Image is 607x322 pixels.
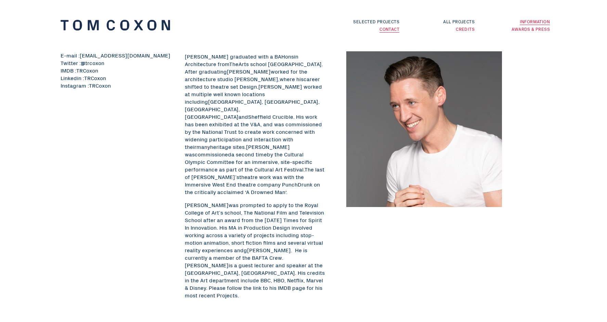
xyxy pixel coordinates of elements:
[520,18,550,25] a: Information
[246,188,285,195] span: A Drowned Man
[185,173,320,195] span: theatre work was with the Immersive West End theatre company PunchDrunk on the critically ac
[185,75,320,90] span: career shifted to theatre set Design.
[185,82,322,105] span: [PERSON_NAME] worked at multiple well known locations including
[185,98,320,120] span: [GEOGRAPHIC_DATA], [GEOGRAPHIC_DATA], [GEOGRAPHIC_DATA], [GEOGRAPHIC_DATA]
[353,18,399,25] a: Selected Projects
[245,188,246,195] span: ‘
[223,188,227,195] span: c
[185,246,307,261] span: [PERSON_NAME]. He is currently a member of the BAFTA Crew.
[185,165,324,180] span: The last of [PERSON_NAME]’s
[456,26,475,32] a: Credits
[80,51,170,59] a: [EMAIL_ADDRESS][DOMAIN_NAME]
[196,143,210,150] span: many
[185,60,323,75] span: Arts school [GEOGRAPHIC_DATA]. After graduating
[184,51,326,305] div: Page 7
[346,51,502,207] img: 1667342849044.jpeg
[185,67,307,82] span: worked for the architecture studio [PERSON_NAME],
[61,20,170,30] img: tclogo.svg
[281,52,294,60] span: Hons
[227,67,271,75] span: [PERSON_NAME]
[61,59,177,66] li: Twitter :
[238,113,248,120] span: and
[185,261,229,269] span: [PERSON_NAME]
[280,75,303,82] span: where his
[185,143,290,158] span: [PERSON_NAME] was
[61,51,177,59] li: E-mail :
[185,150,312,173] span: by the Cultural Olympic Committee for an immersive, site-specific performance as part of the Cult...
[89,81,111,89] a: TRCoxon
[227,188,244,195] span: laimed
[195,150,231,158] span: commissioned
[185,201,229,208] span: [PERSON_NAME]
[286,188,287,195] span: .
[185,52,281,60] span: [PERSON_NAME] graduated with a BA
[185,113,322,150] span: Sheffield Crucible. His work has been exhibited at the V&A, and was commissioned by the National ...
[185,201,324,254] span: was prompted to apply to the Royal College of Art’s school, The National Film and Television Scho...
[512,26,550,32] a: Awards & Press
[231,150,267,158] span: a second time
[61,74,177,81] li: Linkedin :
[443,18,475,25] a: All Projects
[84,74,106,81] a: TRCoxon
[229,60,238,67] span: The
[244,246,247,254] span: g
[185,261,325,299] span: is a guest lecturer and speaker at the [GEOGRAPHIC_DATA], [GEOGRAPHIC_DATA]. His credits in the A...
[61,81,177,89] li: Instagram :
[185,52,298,67] span: in Architecture from
[76,66,98,74] a: TRCoxon
[379,26,399,33] a: Contact
[210,143,246,150] span: heritage sites.
[61,66,177,74] li: IMDB :
[81,59,104,66] a: @trcoxon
